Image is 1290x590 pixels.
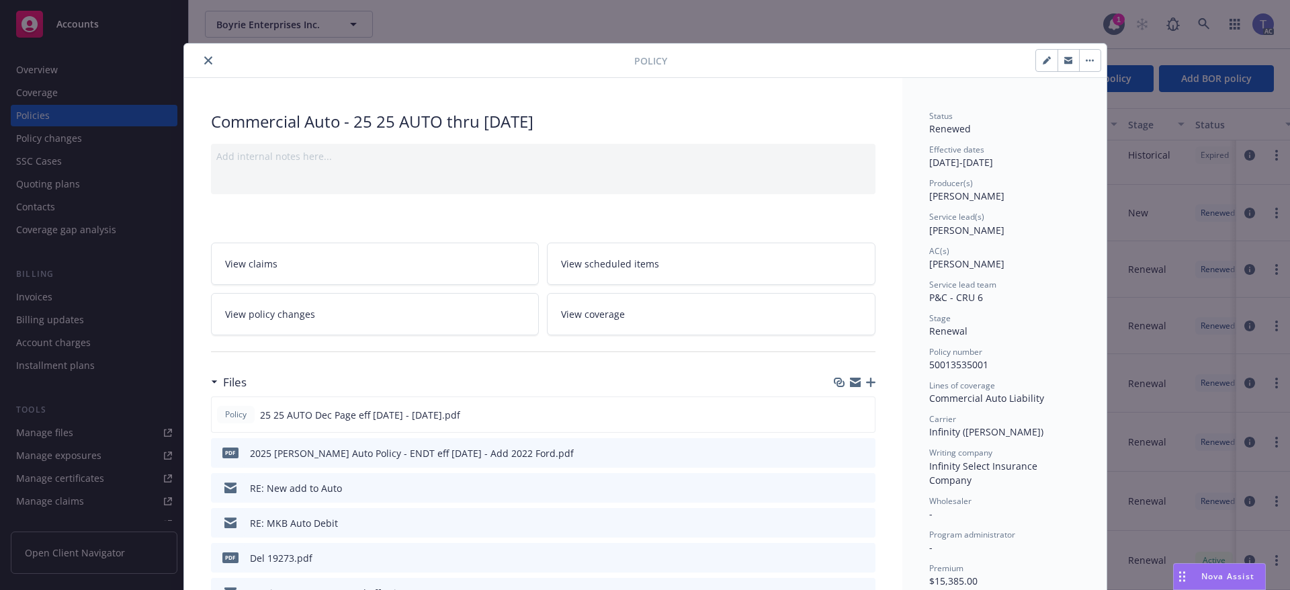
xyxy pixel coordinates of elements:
button: preview file [858,551,870,565]
span: Premium [929,562,963,574]
span: View claims [225,257,277,271]
span: [PERSON_NAME] [929,189,1004,202]
span: Renewed [929,122,971,135]
div: Drag to move [1174,564,1191,589]
a: View policy changes [211,293,540,335]
h3: Files [223,374,247,391]
span: View scheduled items [561,257,659,271]
span: Carrier [929,413,956,425]
span: Infinity Select Insurance Company [929,460,1040,487]
span: Lines of coverage [929,380,995,391]
span: Commercial Auto Liability [929,392,1044,405]
button: preview file [858,516,870,530]
span: Policy [222,409,249,421]
a: View scheduled items [547,243,875,285]
button: download file [836,408,847,422]
button: preview file [858,481,870,495]
span: Wholesaler [929,495,972,507]
span: 25 25 AUTO Dec Page eff [DATE] - [DATE].pdf [260,408,460,422]
span: pdf [222,552,239,562]
div: Files [211,374,247,391]
span: - [929,541,933,554]
span: pdf [222,448,239,458]
a: View claims [211,243,540,285]
span: - [929,507,933,520]
button: preview file [857,408,869,422]
span: Service lead(s) [929,211,984,222]
span: Nova Assist [1201,571,1254,582]
button: close [200,52,216,69]
div: Add internal notes here... [216,149,870,163]
span: AC(s) [929,245,949,257]
span: Policy number [929,346,982,357]
span: Stage [929,312,951,324]
button: preview file [858,446,870,460]
div: [DATE] - [DATE] [929,144,1080,169]
div: 2025 [PERSON_NAME] Auto Policy - ENDT eff [DATE] - Add 2022 Ford.pdf [250,446,574,460]
span: [PERSON_NAME] [929,257,1004,270]
button: Nova Assist [1173,563,1266,590]
span: Effective dates [929,144,984,155]
span: Renewal [929,325,967,337]
span: Producer(s) [929,177,973,189]
span: Policy [634,54,667,68]
span: Writing company [929,447,992,458]
button: download file [836,481,847,495]
a: View coverage [547,293,875,335]
div: RE: New add to Auto [250,481,342,495]
div: Del 19273.pdf [250,551,312,565]
button: download file [836,551,847,565]
span: Program administrator [929,529,1015,540]
span: P&C - CRU 6 [929,291,983,304]
span: View coverage [561,307,625,321]
button: download file [836,516,847,530]
div: RE: MKB Auto Debit [250,516,338,530]
button: download file [836,446,847,460]
span: Status [929,110,953,122]
span: $15,385.00 [929,575,978,587]
span: Service lead team [929,279,996,290]
div: Commercial Auto - 25 25 AUTO thru [DATE] [211,110,875,133]
span: View policy changes [225,307,315,321]
span: Infinity ([PERSON_NAME]) [929,425,1043,438]
span: 50013535001 [929,358,988,371]
span: [PERSON_NAME] [929,224,1004,237]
